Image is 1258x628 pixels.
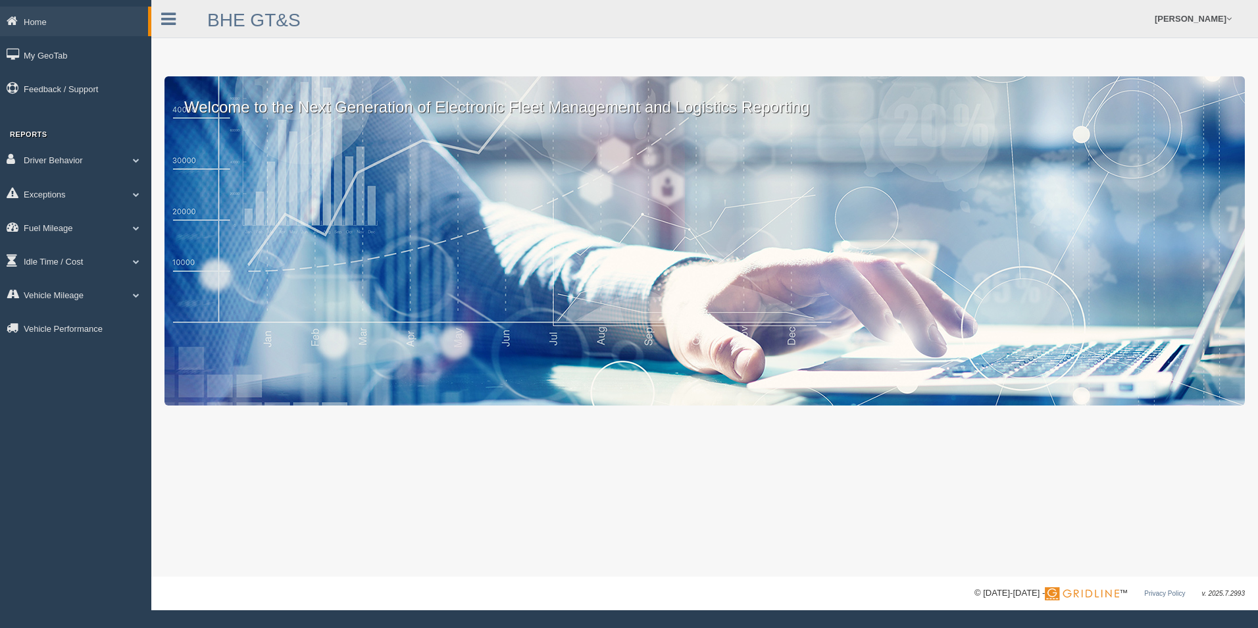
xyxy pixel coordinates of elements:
span: v. 2025.7.2993 [1202,590,1245,597]
div: © [DATE]-[DATE] - ™ [974,587,1245,600]
a: Privacy Policy [1144,590,1185,597]
img: Gridline [1045,587,1119,600]
p: Welcome to the Next Generation of Electronic Fleet Management and Logistics Reporting [164,76,1245,118]
a: BHE GT&S [207,10,301,30]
